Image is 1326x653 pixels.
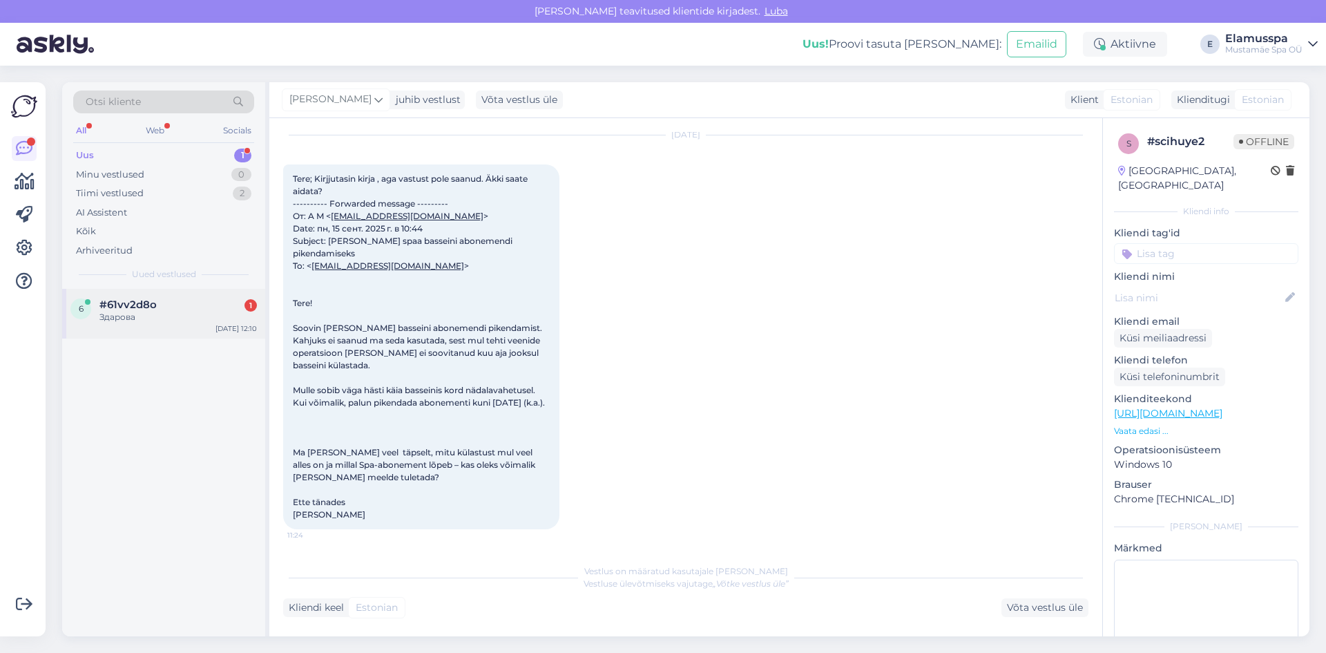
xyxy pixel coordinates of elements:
[1114,314,1298,329] p: Kliendi email
[1114,205,1298,218] div: Kliendi info
[1114,329,1212,348] div: Küsi meiliaadressi
[331,211,483,221] a: [EMAIL_ADDRESS][DOMAIN_NAME]
[86,95,141,109] span: Otsi kliente
[584,578,789,589] span: Vestluse ülevõtmiseks vajutage
[1171,93,1230,107] div: Klienditugi
[1114,243,1298,264] input: Lisa tag
[289,92,372,107] span: [PERSON_NAME]
[76,244,133,258] div: Arhiveeritud
[1114,541,1298,556] p: Märkmed
[76,168,144,182] div: Minu vestlused
[234,149,251,162] div: 1
[76,187,144,200] div: Tiimi vestlused
[1115,290,1282,305] input: Lisa nimi
[476,91,563,109] div: Võta vestlus üle
[283,129,1088,141] div: [DATE]
[1114,492,1298,507] p: Chrome [TECHNICAL_ID]
[231,168,251,182] div: 0
[1114,368,1225,386] div: Küsi telefoninumbrit
[1007,31,1066,57] button: Emailid
[311,261,464,271] a: [EMAIL_ADDRESS][DOMAIN_NAME]
[79,303,84,314] span: 6
[1001,598,1088,617] div: Võta vestlus üle
[73,122,89,140] div: All
[99,299,157,311] span: #61vv2d8o
[803,36,1001,53] div: Proovi tasuta [PERSON_NAME]:
[1225,33,1303,44] div: Elamusspa
[293,173,545,520] span: Tere; Kirjjutasin kirja , aga vastust pole saanud. Äkki saate aidata? ---------- Forwarded messag...
[1114,269,1298,284] p: Kliendi nimi
[244,299,257,312] div: 1
[1114,477,1298,492] p: Brauser
[132,268,196,281] span: Uued vestlused
[803,37,829,50] b: Uus!
[1147,133,1233,150] div: # scihuye2
[1225,44,1303,55] div: Mustamäe Spa OÜ
[713,578,789,589] i: „Võtke vestlus üle”
[1114,520,1298,533] div: [PERSON_NAME]
[76,149,94,162] div: Uus
[76,225,96,238] div: Kõik
[1118,164,1271,193] div: [GEOGRAPHIC_DATA], [GEOGRAPHIC_DATA]
[233,187,251,200] div: 2
[287,530,339,540] span: 11:24
[1114,353,1298,368] p: Kliendi telefon
[1233,134,1294,149] span: Offline
[1114,407,1222,419] a: [URL][DOMAIN_NAME]
[11,93,37,120] img: Askly Logo
[76,206,127,220] div: AI Assistent
[1126,138,1131,149] span: s
[1114,443,1298,457] p: Operatsioonisüsteem
[215,323,257,334] div: [DATE] 12:10
[1083,32,1167,57] div: Aktiivne
[1225,33,1318,55] a: ElamusspaMustamäe Spa OÜ
[1114,425,1298,437] p: Vaata edasi ...
[283,600,344,615] div: Kliendi keel
[356,600,398,615] span: Estonian
[1114,457,1298,472] p: Windows 10
[99,311,257,323] div: Здарова
[390,93,461,107] div: juhib vestlust
[1200,35,1220,54] div: E
[584,566,788,576] span: Vestlus on määratud kasutajale [PERSON_NAME]
[220,122,254,140] div: Socials
[1111,93,1153,107] span: Estonian
[1242,93,1284,107] span: Estonian
[143,122,167,140] div: Web
[760,5,792,17] span: Luba
[1114,392,1298,406] p: Klienditeekond
[1065,93,1099,107] div: Klient
[1114,226,1298,240] p: Kliendi tag'id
